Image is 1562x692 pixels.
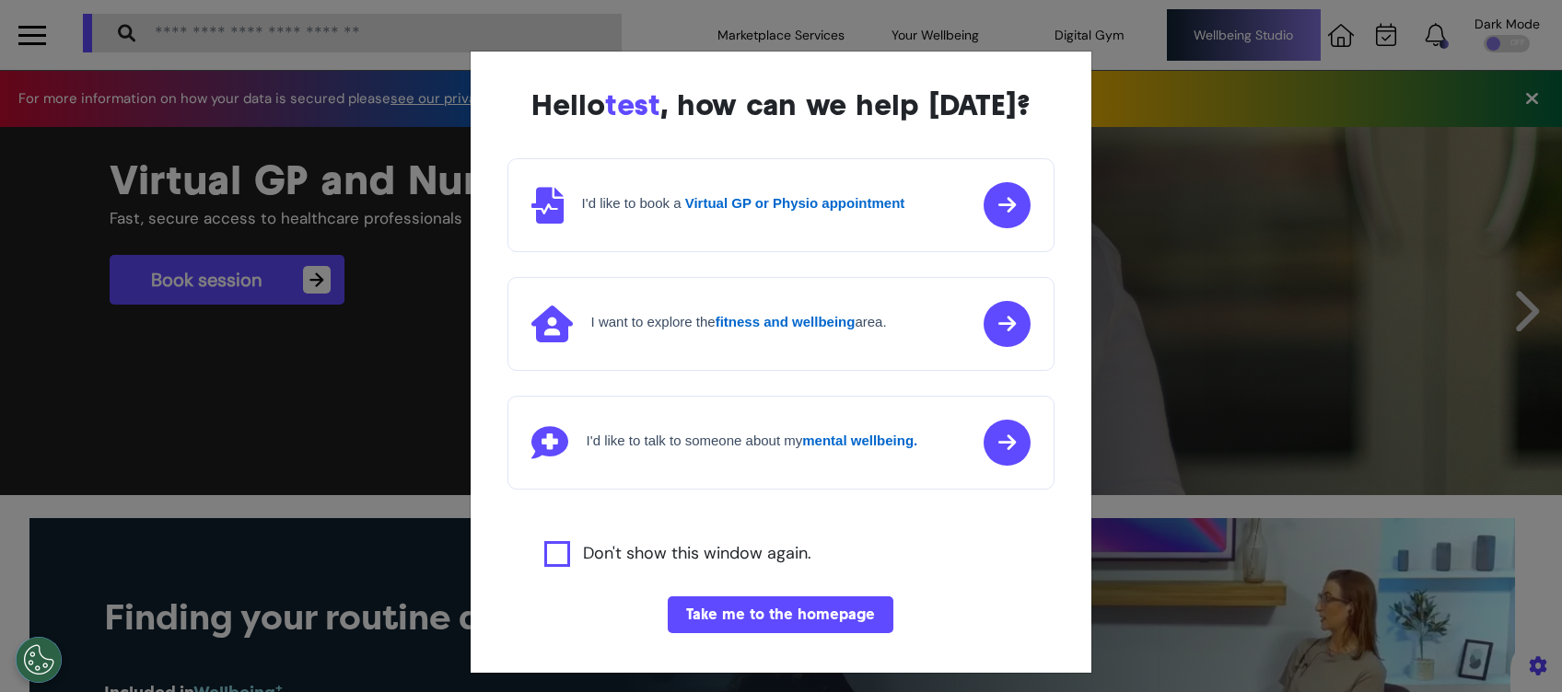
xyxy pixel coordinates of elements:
[583,541,811,567] label: Don't show this window again.
[16,637,62,683] button: Open Preferences
[544,541,570,567] input: Agree to privacy policy
[605,87,660,122] span: test
[668,596,893,633] button: Take me to the homepage
[582,195,905,212] h4: I'd like to book a
[587,432,918,449] h4: I'd like to talk to someone about my
[716,314,856,329] strong: fitness and wellbeing
[507,88,1055,121] div: Hello , how can we help [DATE]?
[591,314,887,330] h4: I want to explore the area.
[685,195,905,211] strong: Virtual GP or Physio appointment
[802,432,917,448] strong: mental wellbeing.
